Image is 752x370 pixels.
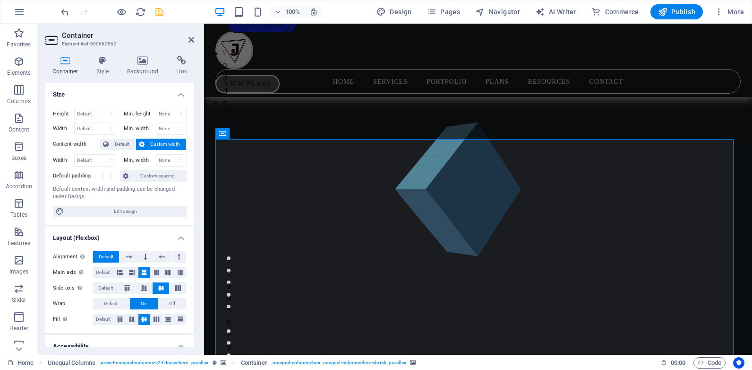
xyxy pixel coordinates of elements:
span: Custom spacing [131,170,184,182]
span: Off [169,298,175,309]
a: Click to cancel selection. Double-click to open Pages [8,357,34,369]
h4: Background [120,56,170,76]
h6: Session time [661,357,686,369]
span: Default [96,267,111,278]
button: Default [93,282,119,294]
span: Code [698,357,721,369]
span: Click to select. Double-click to edit [241,357,267,369]
button: Design [373,4,416,19]
span: Default [104,298,119,309]
h2: Container [62,31,194,40]
h3: Element #ed-900662562 [62,40,175,48]
button: Pages [423,4,464,19]
button: 2 [19,36,23,49]
div: Design (Ctrl+Alt+Y) [373,4,416,19]
i: Undo: Delete elements (Ctrl+Z) [60,7,70,18]
span: On [141,298,147,309]
button: save [154,6,165,18]
label: Wrap [53,298,93,309]
button: 4 [19,61,24,73]
button: Default [93,267,114,278]
h6: 100% [285,6,300,18]
span: Default [98,282,113,294]
i: This element contains a background [221,360,226,365]
button: Publish [650,4,703,19]
label: Main axis [53,267,93,278]
span: . unequal-columns-box .unequal-columns-box-shrink .parallax [271,357,406,369]
label: Fill [53,314,93,325]
span: Click to select. Double-click to edit [48,357,95,369]
span: . preset-unequal-columns-v2-fitness-hero .parallax [99,357,209,369]
button: Default [93,251,119,263]
p: Header [9,325,28,332]
button: 100% [271,6,304,18]
label: Min. height [124,111,156,116]
span: Default [111,139,133,150]
h4: Size [45,83,194,100]
span: Default [96,314,111,325]
label: Width [53,126,74,131]
label: Min. width [124,126,156,131]
label: Width [53,158,74,163]
button: Usercentrics [733,357,744,369]
span: Commerce [591,7,639,17]
button: Custom width [136,139,187,150]
button: On [130,298,158,309]
nav: breadcrumb [48,357,416,369]
i: This element is a customizable preset [213,360,217,365]
span: Default [99,251,113,263]
button: Default [100,139,136,150]
p: Tables [10,211,27,219]
label: Height [53,111,74,116]
h4: Layout (Flexbox) [45,227,194,244]
button: 5 [19,72,24,85]
p: Slider [12,296,26,304]
i: This element contains a background [410,360,416,365]
label: Side axis [53,282,93,294]
button: Code [693,357,726,369]
p: Boxes [11,154,27,162]
button: 3 [19,48,23,61]
p: Elements [7,69,31,77]
i: Save (Ctrl+S) [154,7,165,18]
label: Content width [53,139,100,150]
span: Edit design [67,206,184,217]
h4: Style [89,56,120,76]
button: Edit design [53,206,187,217]
p: Content [9,126,29,133]
button: AI Writer [531,4,580,19]
button: Commerce [588,4,643,19]
p: Favorites [7,41,31,48]
button: Default [93,298,129,309]
h4: Link [169,56,194,76]
p: Features [8,239,30,247]
h4: Accessibility [45,335,194,352]
span: Publish [658,7,695,17]
label: Alignment [53,251,93,263]
div: Default content width and padding can be changed under Design. [53,185,187,201]
span: 00 00 [671,357,685,369]
h4: Container [45,56,89,76]
button: undo [59,6,70,18]
span: Navigator [475,7,520,17]
span: Custom width [147,139,184,150]
p: Columns [7,97,31,105]
p: Images [9,268,29,275]
button: Off [158,298,186,309]
button: More [710,4,748,19]
label: Default padding [53,170,103,182]
label: Min. width [124,158,156,163]
button: Default [93,314,114,325]
span: Pages [427,7,460,17]
button: Navigator [471,4,524,19]
button: Custom spacing [120,170,187,182]
span: AI Writer [535,7,576,17]
button: 1 [19,24,21,36]
span: : [677,359,679,366]
span: More [714,7,744,17]
span: Design [376,7,412,17]
p: Accordion [6,183,32,190]
i: On resize automatically adjust zoom level to fit chosen device. [309,8,318,16]
button: reload [135,6,146,18]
